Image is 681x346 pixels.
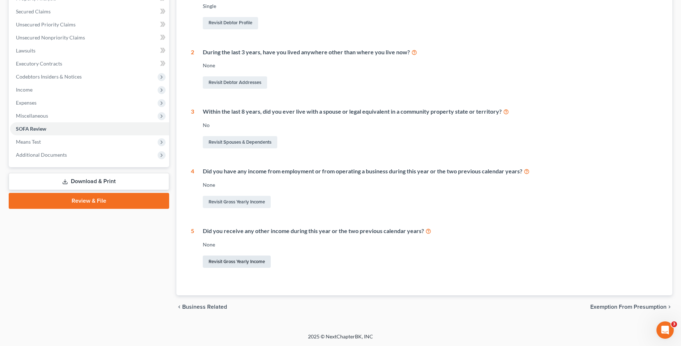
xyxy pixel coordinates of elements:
[203,76,267,89] a: Revisit Debtor Addresses
[203,167,658,176] div: Did you have any income from employment or from operating a business during this year or the two ...
[10,31,169,44] a: Unsecured Nonpriority Claims
[176,304,227,310] button: chevron_left Business Related
[9,193,169,209] a: Review & File
[203,62,658,69] div: None
[10,44,169,57] a: Lawsuits
[203,256,271,268] a: Revisit Gross Yearly Income
[191,167,194,210] div: 4
[16,21,76,28] span: Unsecured Priority Claims
[16,86,33,93] span: Income
[656,321,674,339] iframe: Intercom live chat
[203,107,658,116] div: Within the last 8 years, did you ever live with a spouse or legal equivalent in a community prope...
[203,48,658,56] div: During the last 3 years, have you lived anywhere other than where you live now?
[203,227,658,235] div: Did you receive any other income during this year or the two previous calendar years?
[16,100,37,106] span: Expenses
[203,17,258,29] a: Revisit Debtor Profile
[16,34,85,41] span: Unsecured Nonpriority Claims
[176,304,182,310] i: chevron_left
[16,73,82,80] span: Codebtors Insiders & Notices
[16,139,41,145] span: Means Test
[16,8,51,14] span: Secured Claims
[203,136,277,148] a: Revisit Spouses & Dependents
[203,196,271,208] a: Revisit Gross Yearly Income
[203,3,658,10] div: Single
[16,47,35,54] span: Lawsuits
[9,173,169,190] a: Download & Print
[671,321,677,327] span: 3
[10,5,169,18] a: Secured Claims
[590,304,672,310] button: Exemption from Presumption chevron_right
[191,227,194,269] div: 5
[203,122,658,129] div: No
[203,181,658,189] div: None
[667,304,672,310] i: chevron_right
[191,107,194,150] div: 3
[134,333,547,346] div: 2025 © NextChapterBK, INC
[590,304,667,310] span: Exemption from Presumption
[10,122,169,135] a: SOFA Review
[191,48,194,90] div: 2
[10,18,169,31] a: Unsecured Priority Claims
[16,126,46,132] span: SOFA Review
[16,152,67,158] span: Additional Documents
[10,57,169,70] a: Executory Contracts
[16,113,48,119] span: Miscellaneous
[16,60,62,67] span: Executory Contracts
[203,241,658,248] div: None
[182,304,227,310] span: Business Related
